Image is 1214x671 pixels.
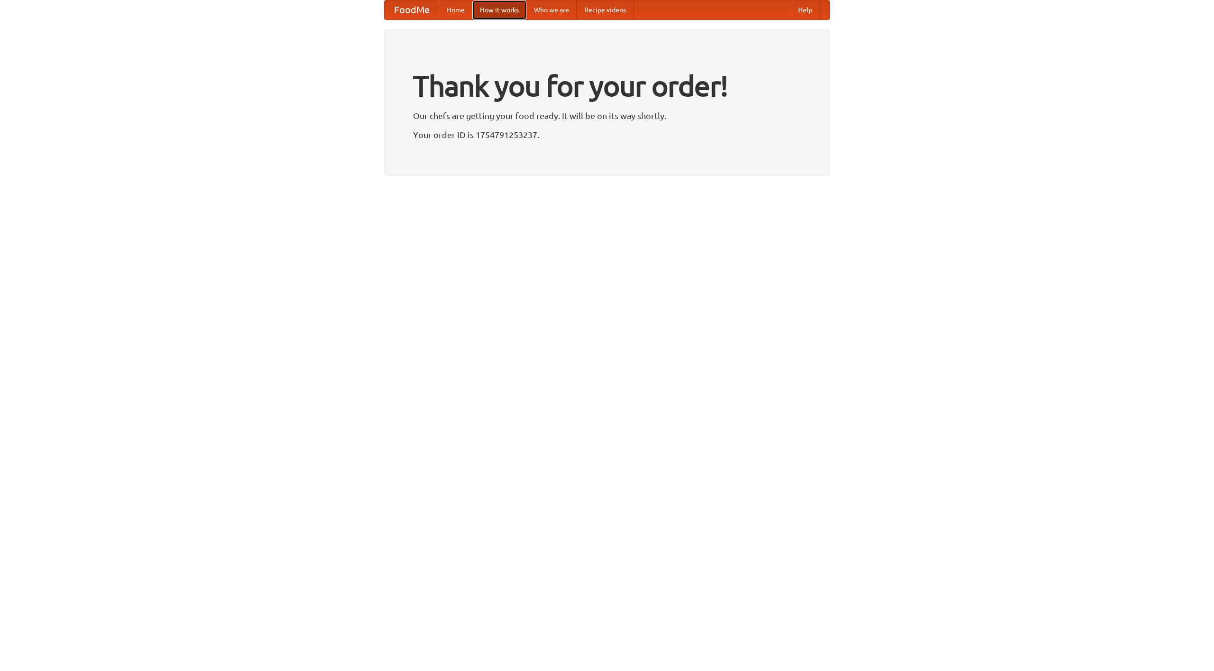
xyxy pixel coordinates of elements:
[791,0,820,19] a: Help
[413,128,801,142] p: Your order ID is 1754791253237.
[577,0,634,19] a: Recipe videos
[385,0,439,19] a: FoodMe
[413,63,801,109] h1: Thank you for your order!
[472,0,526,19] a: How it works
[526,0,577,19] a: Who we are
[413,109,801,123] p: Our chefs are getting your food ready. It will be on its way shortly.
[439,0,472,19] a: Home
